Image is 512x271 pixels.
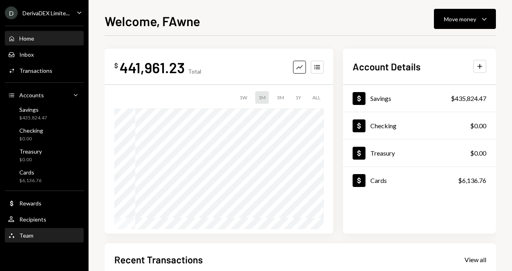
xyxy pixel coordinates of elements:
div: Cards [19,169,41,176]
div: Checking [19,127,43,134]
a: Treasury$0.00 [343,140,496,166]
div: Savings [370,94,391,102]
button: Move money [434,9,496,29]
div: ALL [309,91,324,104]
div: 3M [274,91,287,104]
div: Checking [370,122,396,129]
h2: Account Details [353,60,421,73]
div: Transactions [19,67,52,74]
a: View all [465,255,486,264]
div: $0.00 [470,148,486,158]
div: $6,136.76 [458,176,486,185]
a: Savings$435,824.47 [343,85,496,112]
a: Home [5,31,84,45]
div: $0.00 [19,156,42,163]
div: Total [188,68,201,75]
div: Cards [370,177,387,184]
a: Treasury$0.00 [5,146,84,165]
div: $6,136.76 [19,177,41,184]
div: Recipients [19,216,46,223]
div: $0.00 [470,121,486,131]
div: 441,961.23 [120,58,185,76]
div: $ [114,62,118,70]
h1: Welcome, FAwne [105,13,200,29]
a: Checking$0.00 [5,125,84,144]
div: Team [19,232,33,239]
div: 1W [236,91,250,104]
div: Home [19,35,34,42]
div: DerivaDEX Limite... [23,10,70,16]
div: $0.00 [19,135,43,142]
div: Rewards [19,200,41,207]
a: Rewards [5,196,84,210]
div: Inbox [19,51,34,58]
div: $435,824.47 [451,94,486,103]
div: Accounts [19,92,44,99]
a: Cards$6,136.76 [5,166,84,186]
div: D [5,6,18,19]
a: Cards$6,136.76 [343,167,496,194]
div: 1M [255,91,269,104]
a: Team [5,228,84,242]
div: Treasury [370,149,395,157]
a: Transactions [5,63,84,78]
a: Savings$435,824.47 [5,104,84,123]
a: Accounts [5,88,84,102]
div: $435,824.47 [19,115,47,121]
a: Recipients [5,212,84,226]
div: Move money [444,15,476,23]
a: Checking$0.00 [343,112,496,139]
h2: Recent Transactions [114,253,203,266]
div: View all [465,256,486,264]
div: 1Y [292,91,304,104]
div: Savings [19,106,47,113]
a: Inbox [5,47,84,62]
div: Treasury [19,148,42,155]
